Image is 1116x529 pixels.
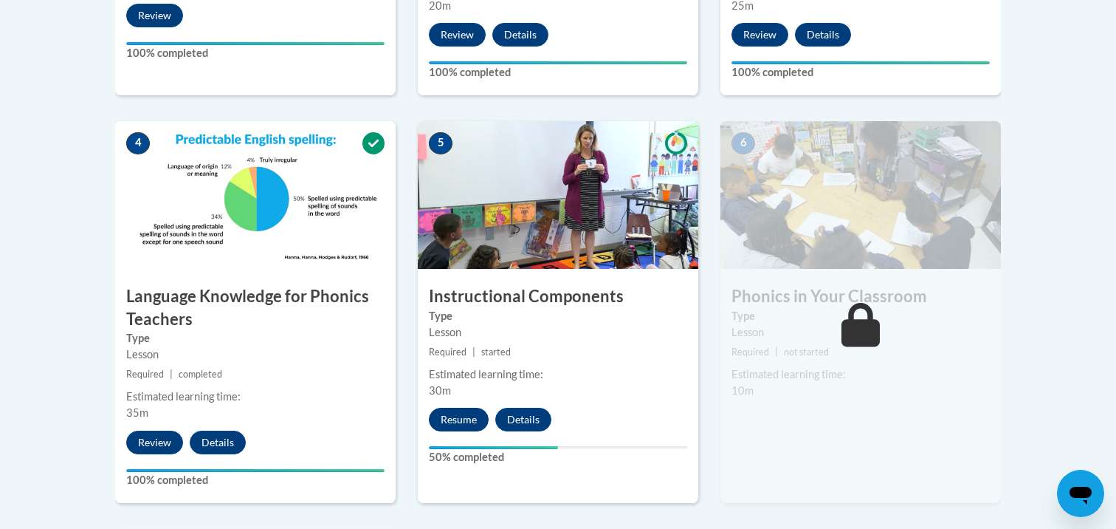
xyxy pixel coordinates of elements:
[731,347,769,358] span: Required
[731,23,788,47] button: Review
[115,285,396,331] h3: Language Knowledge for Phonics Teachers
[429,347,466,358] span: Required
[429,324,687,341] div: Lesson
[429,408,489,431] button: Resume
[731,61,990,64] div: Your progress
[170,369,173,380] span: |
[731,324,990,341] div: Lesson
[126,132,150,154] span: 4
[429,132,452,154] span: 5
[731,384,754,397] span: 10m
[492,23,548,47] button: Details
[731,366,990,383] div: Estimated learning time:
[429,366,687,383] div: Estimated learning time:
[429,64,687,81] label: 100% completed
[720,285,1001,308] h3: Phonics in Your Classroom
[115,121,396,269] img: Course Image
[495,408,551,431] button: Details
[126,4,183,27] button: Review
[731,64,990,81] label: 100% completed
[429,61,687,64] div: Your progress
[720,121,1001,269] img: Course Image
[731,308,990,324] label: Type
[784,347,829,358] span: not started
[429,384,451,397] span: 30m
[126,406,148,419] span: 35m
[429,308,687,324] label: Type
[481,347,511,358] span: started
[126,42,385,45] div: Your progress
[472,347,475,358] span: |
[418,285,698,308] h3: Instructional Components
[1057,470,1104,517] iframe: Button to launch messaging window
[190,431,246,454] button: Details
[126,369,164,380] span: Required
[429,449,687,465] label: 50% completed
[126,45,385,61] label: 100% completed
[179,369,222,380] span: completed
[775,347,778,358] span: |
[126,389,385,405] div: Estimated learning time:
[429,446,558,449] div: Your progress
[126,469,385,472] div: Your progress
[731,132,755,154] span: 6
[126,472,385,488] label: 100% completed
[795,23,851,47] button: Details
[429,23,486,47] button: Review
[126,330,385,347] label: Type
[418,121,698,269] img: Course Image
[126,431,183,454] button: Review
[126,347,385,363] div: Lesson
